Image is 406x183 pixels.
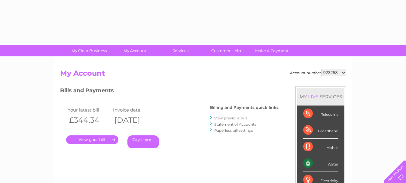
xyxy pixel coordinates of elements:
h2: My Account [60,69,346,80]
a: . [66,135,118,144]
td: Invoice date [111,106,157,114]
a: Paperless bill settings [214,128,253,133]
a: My Clear Business [64,45,114,56]
a: My Account [110,45,160,56]
div: Broadband [303,122,338,139]
th: [DATE] [111,114,157,126]
div: Mobile [303,139,338,155]
a: Statement of Accounts [214,122,256,127]
a: Services [156,45,205,56]
div: Telecoms [303,106,338,122]
a: Customer Help [201,45,251,56]
h4: Billing and Payments quick links [210,105,279,110]
a: Make A Payment [247,45,297,56]
div: Water [303,155,338,172]
div: Account number [290,69,346,76]
a: Pay Here [127,135,159,148]
div: MY SERVICES [297,88,344,105]
td: Your latest bill [66,106,111,114]
th: £344.34 [66,114,111,126]
a: View previous bills [214,116,247,120]
h3: Bills and Payments [60,86,279,97]
div: LIVE [307,94,319,99]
